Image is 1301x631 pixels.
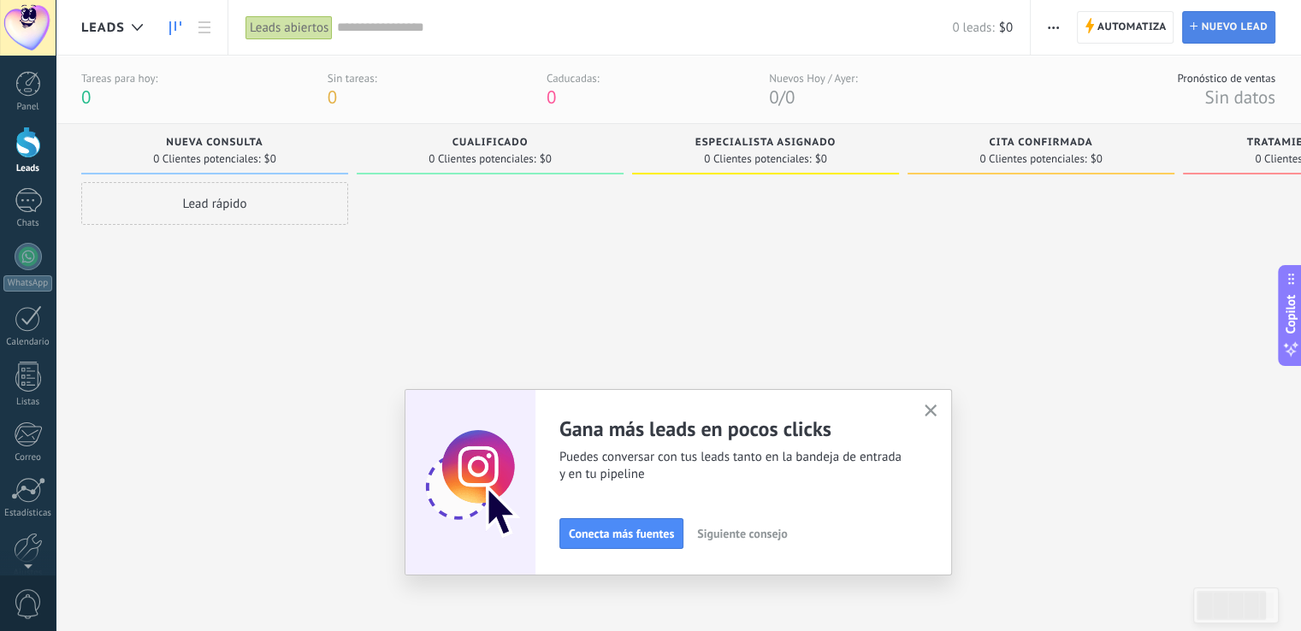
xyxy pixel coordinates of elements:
div: Listas [3,397,53,408]
span: $0 [1091,154,1103,164]
button: Conecta más fuentes [559,518,683,549]
div: Nueva consulta [90,137,340,151]
a: Leads [161,11,190,44]
span: Leads [81,20,125,36]
div: Correo [3,452,53,463]
span: 0 [547,86,556,109]
button: Más [1041,11,1066,44]
span: 0 [785,86,795,109]
span: Copilot [1282,295,1299,334]
h2: Gana más leads en pocos clicks [559,416,903,442]
div: Leads abiertos [245,15,333,40]
a: Lista [190,11,219,44]
span: 0 Clientes potenciales: [704,154,811,164]
div: Estadísticas [3,508,53,519]
div: Nuevos Hoy / Ayer: [769,71,857,86]
div: Caducadas: [547,71,600,86]
div: Panel [3,102,53,113]
div: WhatsApp [3,275,52,292]
span: $0 [815,154,827,164]
span: 0 Clientes potenciales: [979,154,1086,164]
span: Puedes conversar con tus leads tanto en la bandeja de entrada y en tu pipeline [559,449,903,483]
div: Cita confirmada [916,137,1166,151]
div: Calendario [3,337,53,348]
span: 0 [769,86,778,109]
a: Nuevo lead [1182,11,1275,44]
span: Cualificado [452,137,529,149]
span: $0 [540,154,552,164]
span: Siguiente consejo [697,528,787,540]
div: Chats [3,218,53,229]
span: / [779,86,785,109]
span: Cita confirmada [989,137,1092,149]
span: $0 [999,20,1013,36]
span: 0 [81,86,91,109]
div: Tareas para hoy: [81,71,157,86]
div: Sin tareas: [328,71,377,86]
a: Automatiza [1077,11,1174,44]
span: Sin datos [1204,86,1275,109]
div: Cualificado [365,137,615,151]
span: 0 Clientes potenciales: [429,154,535,164]
span: Especialista asignado [695,137,836,149]
span: Nuevo lead [1201,12,1268,43]
span: Nueva consulta [166,137,263,149]
span: $0 [264,154,276,164]
div: Lead rápido [81,182,348,225]
span: Conecta más fuentes [569,528,674,540]
div: Pronóstico de ventas [1177,71,1275,86]
div: Especialista asignado [641,137,890,151]
span: 0 [328,86,337,109]
div: Leads [3,163,53,174]
span: 0 leads: [952,20,994,36]
span: Automatiza [1097,12,1167,43]
span: 0 Clientes potenciales: [153,154,260,164]
button: Siguiente consejo [689,521,795,546]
